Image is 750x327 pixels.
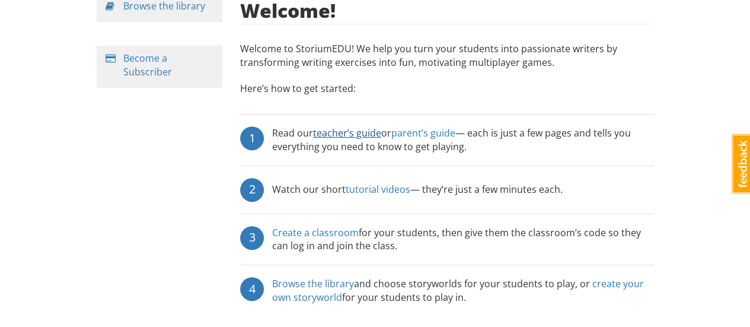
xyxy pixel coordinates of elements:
div: and choose storyworlds for your students to play, or for your students to play in. [272,277,654,304]
a: Create a classroom [272,226,359,239]
a: tutorial videos [346,183,410,196]
a: create your own storyworld [272,277,644,304]
a: parent’s guide [391,126,455,139]
div: 3 [240,226,264,250]
a: teacher’s guide [313,126,381,139]
div: Watch our short — they’re just a few minutes each. [272,178,563,202]
a: Become a Subscriber [123,52,172,78]
div: 1 [240,126,264,150]
div: for your students, then give them the classroom’s code so they can log in and join the class. [272,226,654,253]
div: Read our or — each is just a few pages and tells you everything you need to know to get playing. [272,126,654,154]
div: 4 [240,277,264,301]
a: Browse the library [272,277,354,290]
p: Welcome to StoriumEDU! We help you turn your students into passionate writers by transforming wri... [240,42,654,75]
div: 2 [240,178,264,202]
p: Here’s how to get started: [240,82,654,107]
